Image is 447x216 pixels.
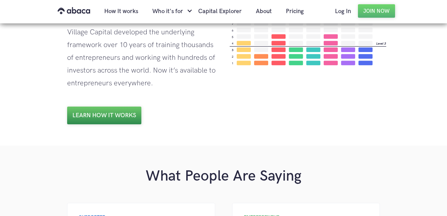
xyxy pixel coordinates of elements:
a: Join Now [358,4,395,18]
a: Learn how it works [67,107,141,124]
h1: What People Are Saying [67,167,380,186]
div: Village Capital developed the underlying framework over 10 years of training thousands of entrepr... [67,26,216,90]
